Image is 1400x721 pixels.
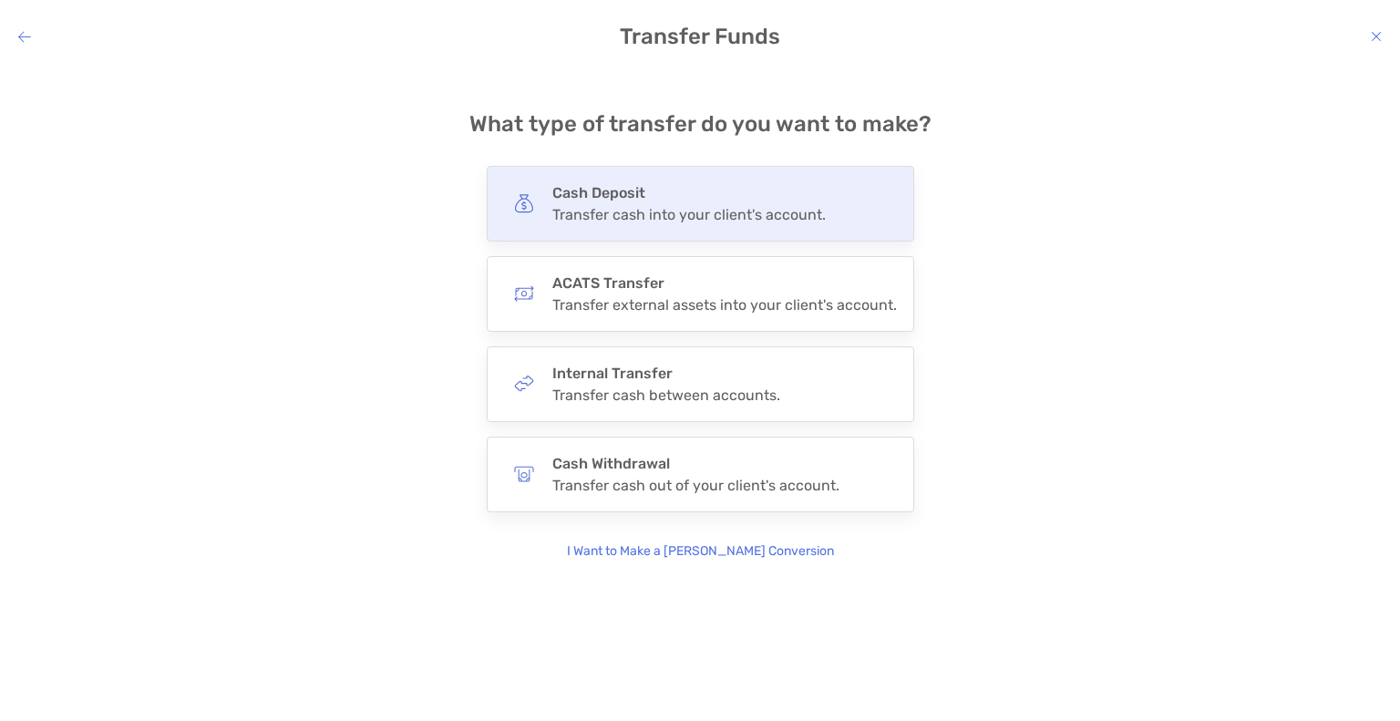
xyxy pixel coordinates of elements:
[514,464,534,484] img: button icon
[552,365,780,382] h4: Internal Transfer
[514,283,534,304] img: button icon
[552,477,839,494] div: Transfer cash out of your client's account.
[552,386,780,404] div: Transfer cash between accounts.
[552,274,897,292] h4: ACATS Transfer
[469,111,932,137] h4: What type of transfer do you want to make?
[552,206,826,223] div: Transfer cash into your client's account.
[514,193,534,213] img: button icon
[514,374,534,394] img: button icon
[552,296,897,314] div: Transfer external assets into your client's account.
[552,184,826,201] h4: Cash Deposit
[567,541,834,561] p: I Want to Make a [PERSON_NAME] Conversion
[552,455,839,472] h4: Cash Withdrawal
